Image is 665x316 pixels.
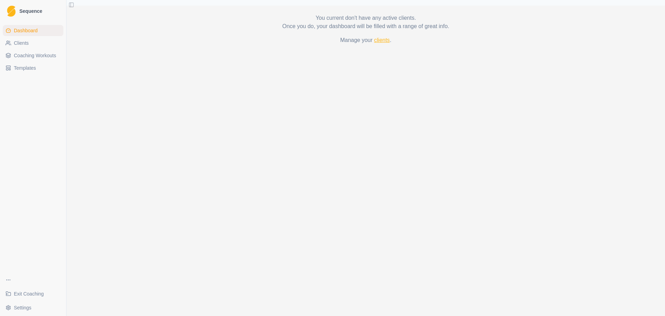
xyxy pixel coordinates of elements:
[3,25,63,36] a: Dashboard
[374,37,390,43] a: clients
[7,6,16,17] img: Logo
[14,52,56,59] span: Coaching Workouts
[14,65,36,71] span: Templates
[150,14,582,31] p: You current don't have any active clients. Once you do, your dashboard will be filled with a rang...
[150,36,582,44] p: Manage your .
[14,290,44,297] span: Exit Coaching
[14,40,29,46] span: Clients
[3,3,63,19] a: LogoSequence
[3,302,63,313] button: Settings
[3,62,63,74] a: Templates
[14,27,38,34] span: Dashboard
[3,37,63,49] a: Clients
[3,50,63,61] a: Coaching Workouts
[3,288,63,299] a: Exit Coaching
[19,9,42,14] span: Sequence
